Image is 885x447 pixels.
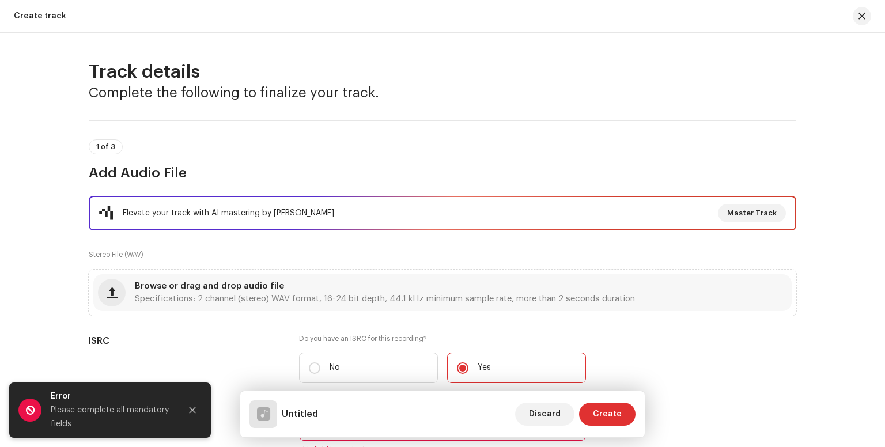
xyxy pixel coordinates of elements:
p: Yes [478,362,491,374]
button: Discard [515,403,574,426]
button: Close [181,399,204,422]
span: Specifications: 2 channel (stereo) WAV format, 16-24 bit depth, 44.1 kHz minimum sample rate, mor... [135,295,635,303]
button: Master Track [718,204,786,222]
div: Elevate your track with AI mastering by [PERSON_NAME] [123,206,334,220]
h5: ISRC [89,334,281,348]
button: Create [579,403,636,426]
span: Browse or drag and drop audio file [135,282,284,290]
h3: Complete the following to finalize your track. [89,84,796,102]
span: Discard [529,403,561,426]
span: Master Track [727,202,777,225]
p: No [330,362,340,374]
span: Create [593,403,622,426]
label: Do you have an ISRC for this recording? [299,334,586,343]
h5: Untitled [282,407,318,421]
div: Please complete all mandatory fields [51,403,172,431]
h2: Track details [89,60,796,84]
div: Error [51,389,172,403]
h3: Add Audio File [89,164,796,182]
